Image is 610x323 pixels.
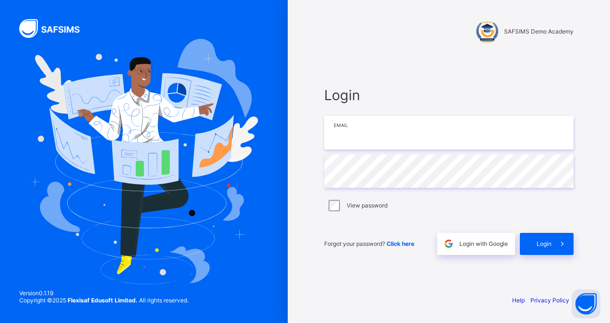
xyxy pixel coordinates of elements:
[30,39,258,284] img: Hero Image
[443,238,454,249] img: google.396cfc9801f0270233282035f929180a.svg
[324,240,414,247] span: Forgot your password?
[459,240,508,247] span: Login with Google
[347,202,387,209] label: View password
[324,87,574,104] span: Login
[387,240,414,247] a: Click here
[537,240,551,247] span: Login
[572,289,600,318] button: Open asap
[19,297,188,304] span: Copyright © 2025 All rights reserved.
[512,297,525,304] a: Help
[19,289,188,297] span: Version 0.1.19
[68,297,138,304] strong: Flexisaf Edusoft Limited.
[530,297,569,304] a: Privacy Policy
[504,28,574,35] span: SAFSIMS Demo Academy
[19,19,91,38] img: SAFSIMS Logo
